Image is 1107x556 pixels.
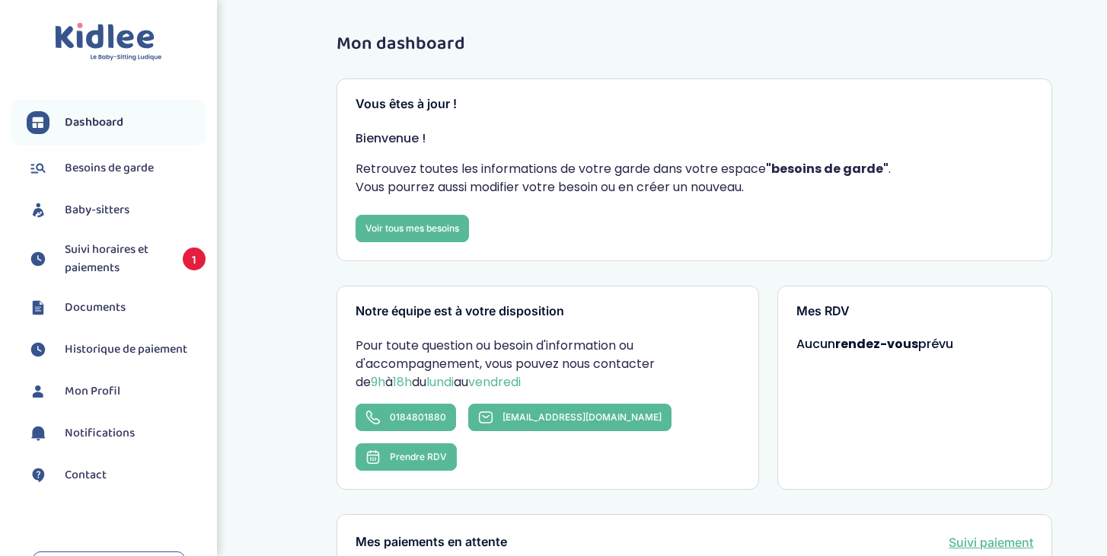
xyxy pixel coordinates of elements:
a: 0184801880 [356,404,456,431]
span: 0184801880 [390,411,446,423]
span: Historique de paiement [65,340,187,359]
a: Documents [27,296,206,319]
img: babysitters.svg [27,199,49,222]
p: Bienvenue ! [356,129,1033,148]
span: 9h [371,373,385,391]
img: suivihoraire.svg [27,338,49,361]
img: contact.svg [27,464,49,487]
img: besoin.svg [27,157,49,180]
span: Documents [65,299,126,317]
a: Contact [27,464,206,487]
p: Pour toute question ou besoin d'information ou d'accompagnement, vous pouvez nous contacter de à ... [356,337,739,391]
a: Suivi paiement [949,533,1033,551]
a: Besoins de garde [27,157,206,180]
a: Voir tous mes besoins [356,215,469,242]
a: Historique de paiement [27,338,206,361]
span: Mon Profil [65,382,120,401]
span: Contact [65,466,107,484]
span: 18h [393,373,412,391]
span: lundi [426,373,454,391]
span: 1 [183,248,206,270]
h3: Notre équipe est à votre disposition [356,305,739,318]
span: Besoins de garde [65,159,154,177]
span: Prendre RDV [390,451,447,462]
a: Mon Profil [27,380,206,403]
span: Dashboard [65,113,123,132]
span: [EMAIL_ADDRESS][DOMAIN_NAME] [502,411,662,423]
img: profil.svg [27,380,49,403]
a: Notifications [27,422,206,445]
h3: Mes paiements en attente [356,535,507,549]
span: vendredi [468,373,521,391]
strong: rendez-vous [835,335,918,353]
a: Baby-sitters [27,199,206,222]
img: dashboard.svg [27,111,49,134]
strong: "besoins de garde" [766,160,888,177]
h3: Vous êtes à jour ! [356,97,1033,111]
h3: Mes RDV [796,305,1034,318]
button: Prendre RDV [356,443,457,471]
span: Notifications [65,424,135,443]
img: logo.svg [55,23,162,62]
a: Dashboard [27,111,206,134]
h1: Mon dashboard [337,34,1052,54]
span: Baby-sitters [65,201,129,219]
p: Retrouvez toutes les informations de votre garde dans votre espace . Vous pourrez aussi modifier ... [356,160,1033,197]
img: suivihoraire.svg [27,248,49,270]
a: Suivi horaires et paiements 1 [27,241,206,277]
img: documents.svg [27,296,49,319]
img: notification.svg [27,422,49,445]
span: Aucun prévu [796,335,953,353]
a: [EMAIL_ADDRESS][DOMAIN_NAME] [468,404,672,431]
span: Suivi horaires et paiements [65,241,167,277]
